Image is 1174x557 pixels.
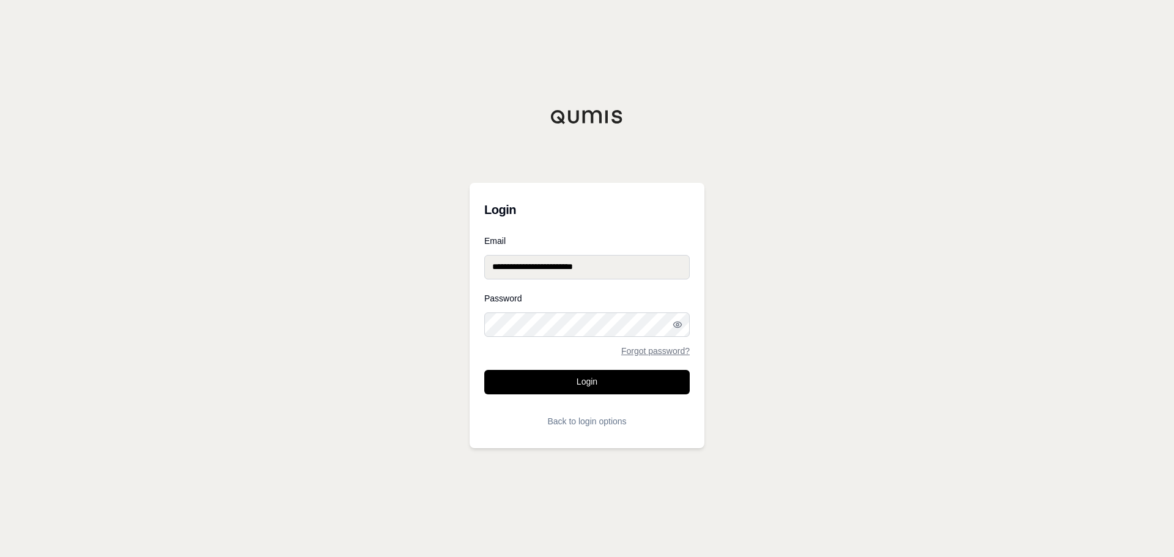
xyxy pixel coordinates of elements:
label: Email [484,237,690,245]
label: Password [484,294,690,303]
img: Qumis [550,109,624,124]
a: Forgot password? [621,347,690,355]
h3: Login [484,197,690,222]
button: Login [484,370,690,394]
button: Back to login options [484,409,690,433]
